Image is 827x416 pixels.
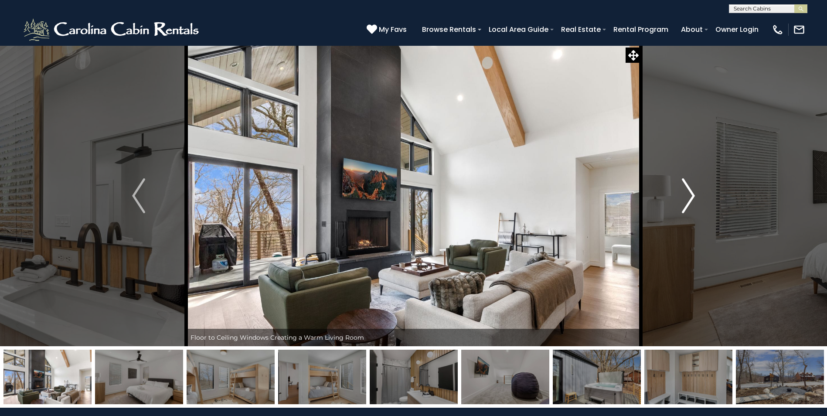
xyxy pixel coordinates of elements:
[609,22,673,37] a: Rental Program
[677,22,707,37] a: About
[379,24,407,35] span: My Favs
[132,178,145,213] img: arrow
[553,350,641,404] img: 166099355
[641,45,736,346] button: Next
[644,350,732,404] img: 166099346
[557,22,605,37] a: Real Estate
[370,350,458,404] img: 166099347
[682,178,695,213] img: arrow
[367,24,409,35] a: My Favs
[793,24,805,36] img: mail-regular-white.png
[484,22,553,37] a: Local Area Guide
[278,350,366,404] img: 166099345
[772,24,784,36] img: phone-regular-white.png
[736,350,824,404] img: 166099327
[95,350,183,404] img: 166099340
[3,350,92,404] img: 166099330
[461,350,549,404] img: 166099352
[187,350,275,404] img: 166099344
[186,329,641,346] div: Floor to Ceiling Windows Creating a Warm Living Room
[22,17,203,43] img: White-1-2.png
[711,22,763,37] a: Owner Login
[91,45,186,346] button: Previous
[418,22,480,37] a: Browse Rentals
